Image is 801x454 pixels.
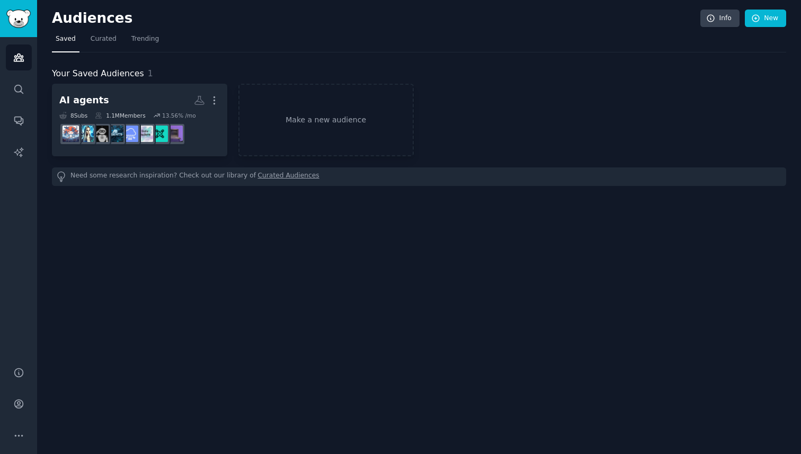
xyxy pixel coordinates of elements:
[107,126,123,142] img: aiagents
[6,10,31,28] img: GummySearch logo
[137,126,153,142] img: indiehackers
[152,126,168,142] img: LLMDevs
[52,31,79,52] a: Saved
[56,34,76,44] span: Saved
[63,126,79,142] img: AI_Agents
[128,31,163,52] a: Trending
[700,10,740,28] a: Info
[52,167,786,186] div: Need some research inspiration? Check out our library of
[91,34,117,44] span: Curated
[131,34,159,44] span: Trending
[238,84,414,156] a: Make a new audience
[59,94,109,107] div: AI agents
[52,84,227,156] a: AI agents8Subs1.1MMembers13.56% /movibecodingLLMDevsindiehackersSaaSaiagentsAgentsOfAIautomationA...
[122,126,138,142] img: SaaS
[162,112,196,119] div: 13.56 % /mo
[59,112,87,119] div: 8 Sub s
[92,126,109,142] img: AgentsOfAI
[258,171,319,182] a: Curated Audiences
[52,10,700,27] h2: Audiences
[52,67,144,81] span: Your Saved Audiences
[745,10,786,28] a: New
[95,112,145,119] div: 1.1M Members
[77,126,94,142] img: automation
[87,31,120,52] a: Curated
[166,126,183,142] img: vibecoding
[148,68,153,78] span: 1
